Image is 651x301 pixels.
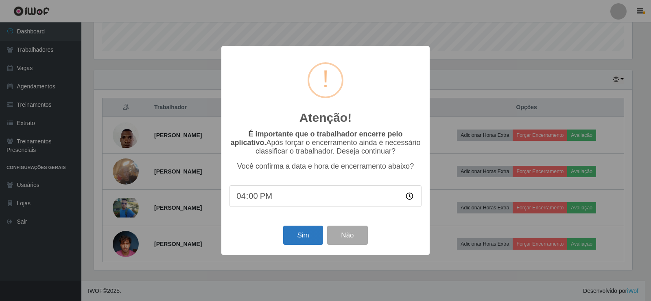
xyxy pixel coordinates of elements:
[299,110,352,125] h2: Atenção!
[283,226,323,245] button: Sim
[327,226,367,245] button: Não
[230,130,402,147] b: É importante que o trabalhador encerre pelo aplicativo.
[229,162,422,171] p: Você confirma a data e hora de encerramento abaixo?
[229,130,422,156] p: Após forçar o encerramento ainda é necessário classificar o trabalhador. Deseja continuar?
